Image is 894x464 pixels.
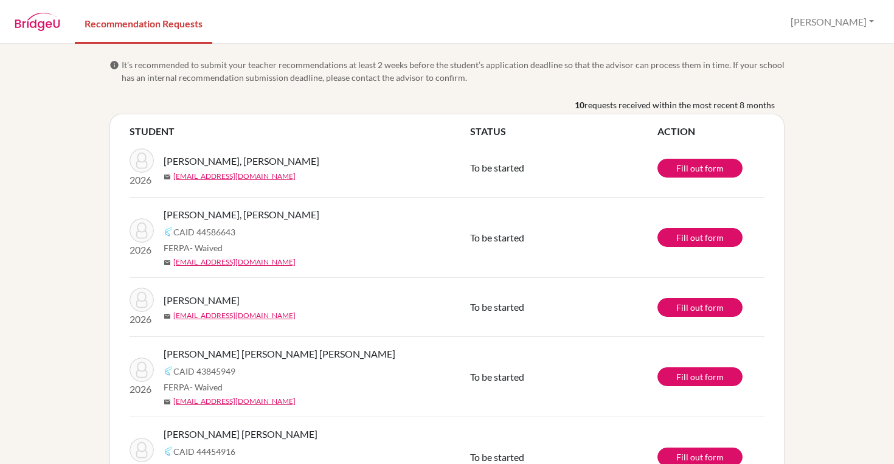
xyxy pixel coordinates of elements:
span: FERPA [164,241,223,254]
span: requests received within the most recent 8 months [584,99,775,111]
span: mail [164,313,171,320]
p: 2026 [130,312,154,327]
a: Fill out form [657,159,743,178]
img: Gomez Rizo, Natalia Maria Engracia [130,358,154,382]
span: CAID 44454916 [173,445,235,458]
img: Common App logo [164,446,173,456]
b: 10 [575,99,584,111]
span: mail [164,259,171,266]
span: To be started [470,301,524,313]
span: It’s recommended to submit your teacher recommendations at least 2 weeks before the student’s app... [122,58,785,84]
a: [EMAIL_ADDRESS][DOMAIN_NAME] [173,310,296,321]
img: Common App logo [164,227,173,237]
span: To be started [470,162,524,173]
span: [PERSON_NAME] [PERSON_NAME] [PERSON_NAME] [164,347,395,361]
span: [PERSON_NAME], [PERSON_NAME] [164,154,319,168]
span: - Waived [190,382,223,392]
a: [EMAIL_ADDRESS][DOMAIN_NAME] [173,396,296,407]
th: ACTION [657,124,764,139]
img: Common App logo [164,366,173,376]
p: 2026 [130,173,154,187]
p: 2026 [130,243,154,257]
span: mail [164,398,171,406]
span: [PERSON_NAME], [PERSON_NAME] [164,207,319,222]
th: STATUS [470,124,657,139]
span: [PERSON_NAME] [PERSON_NAME] [164,427,317,441]
span: CAID 44586643 [173,226,235,238]
span: info [109,60,119,70]
a: Fill out form [657,367,743,386]
span: mail [164,173,171,181]
span: FERPA [164,381,223,393]
a: [EMAIL_ADDRESS][DOMAIN_NAME] [173,257,296,268]
span: [PERSON_NAME] [164,293,240,308]
img: Shin, Hyunjun [130,288,154,312]
span: To be started [470,451,524,463]
a: Fill out form [657,228,743,247]
img: BridgeU logo [15,13,60,31]
span: CAID 43845949 [173,365,235,378]
a: Recommendation Requests [75,2,212,44]
span: To be started [470,232,524,243]
span: - Waived [190,243,223,253]
a: [EMAIL_ADDRESS][DOMAIN_NAME] [173,171,296,182]
a: Fill out form [657,298,743,317]
img: Barquero Rocha, Harel Kalet [130,148,154,173]
img: Rodriguez Gutierrez, Luis David [130,438,154,462]
span: To be started [470,371,524,383]
button: [PERSON_NAME] [785,10,879,33]
p: 2026 [130,382,154,396]
img: Castro Martinez III, Celso Miguel [130,218,154,243]
th: STUDENT [130,124,470,139]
